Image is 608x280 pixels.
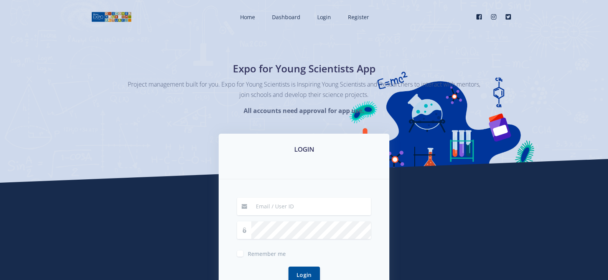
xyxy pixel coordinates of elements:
[228,144,380,154] h3: LOGIN
[91,11,132,23] img: logo01.png
[240,13,255,21] span: Home
[248,250,286,257] span: Remember me
[251,198,371,215] input: Email / User ID
[128,79,481,100] p: Project management built for you. Expo for Young Scientists is Inspiring Young Scientists and Res...
[317,13,331,21] span: Login
[310,7,337,27] a: Login
[232,7,261,27] a: Home
[164,61,444,76] h1: Expo for Young Scientists App
[340,7,375,27] a: Register
[348,13,369,21] span: Register
[244,106,364,115] strong: All accounts need approval for app use.
[272,13,300,21] span: Dashboard
[264,7,306,27] a: Dashboard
